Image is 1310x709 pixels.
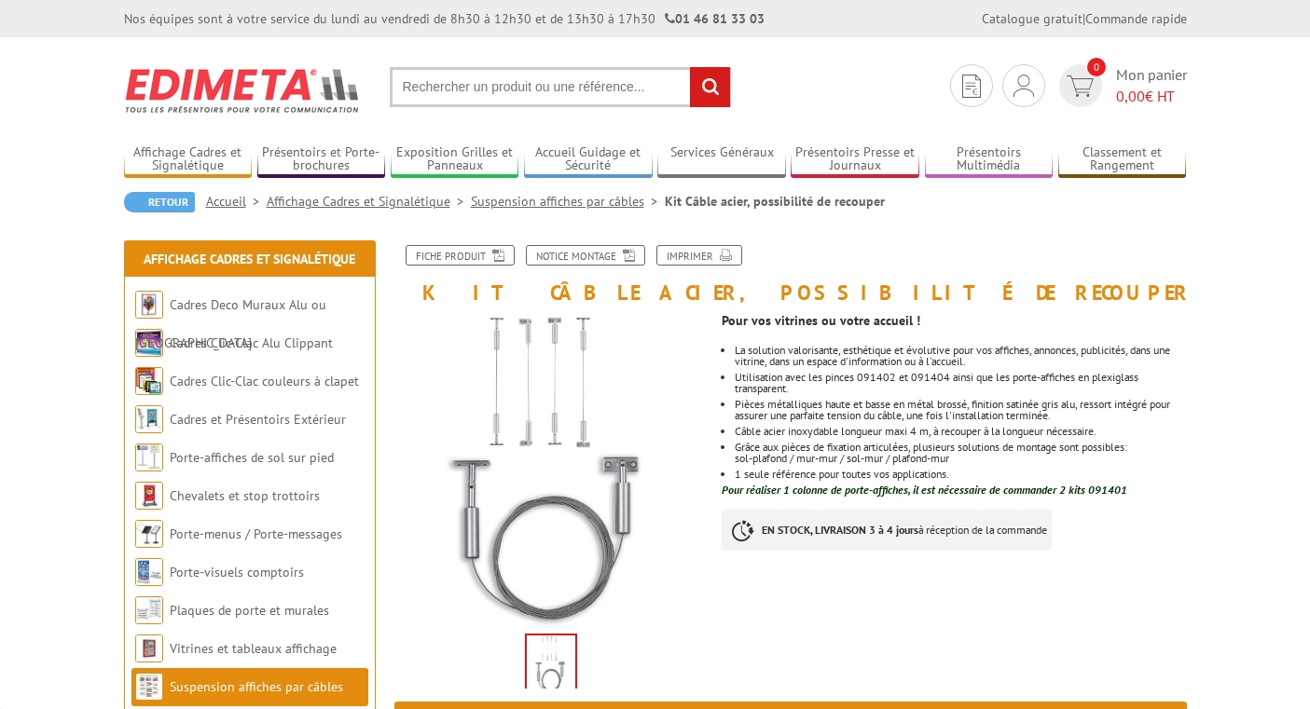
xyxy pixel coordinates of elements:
p: La solution valorisante, esthétique et évolutive pour vos affiches, annonces, publicités, dans un... [735,345,1186,367]
a: Affichage Cadres et Signalétique [267,193,471,210]
a: Cadres Deco Muraux Alu ou [GEOGRAPHIC_DATA] [135,296,326,351]
img: devis rapide [1014,75,1034,97]
img: Plaques de porte et murales [135,596,163,624]
a: Présentoirs et Porte-brochures [257,144,386,175]
img: Cadres Deco Muraux Alu ou Bois [135,291,163,319]
a: Chevalets et stop trottoirs [170,487,320,504]
strong: Pour vos vitrines ou votre accueil ! [722,312,920,329]
strong: EN STOCK, LIVRAISON 3 à 4 jours [762,523,918,537]
span: 0 [1087,58,1106,76]
a: Affichage Cadres et Signalétique [144,251,355,267]
a: Porte-affiches de sol sur pied [170,449,334,466]
a: Services Généraux [657,144,786,175]
a: devis rapide 0 Mon panier 0,00€ HT [1055,64,1187,107]
a: Accueil Guidage et Sécurité [524,144,653,175]
a: Catalogue gratuit [982,10,1082,27]
img: Porte-menus / Porte-messages [135,520,163,548]
p: Utilisation avec les pinces 091402 et 091404 ainsi que les porte-affiches en plexiglass transparent. [735,372,1186,394]
img: Vitrines et tableaux affichage [135,634,163,662]
span: Mon panier [1116,64,1187,107]
input: Rechercher un produit ou une référence... [390,67,731,107]
font: Pour réaliser 1 colonne de porte-affiches, il est nécessaire de commander 2 kits 091401 [722,483,1127,497]
img: Suspension affiches par câbles [135,673,163,701]
img: suspendus_par_cables_091401.jpg [527,635,575,693]
li: Kit Câble acier, possibilité de recouper [665,192,885,211]
a: Fiche produit [406,245,515,266]
p: Pièces métalliques haute et basse en métal brossé, finition satinée gris alu, ressort intégré pou... [735,399,1186,421]
a: Présentoirs Multimédia [925,144,1054,175]
a: Exposition Grilles et Panneaux [391,144,519,175]
img: suspendus_par_cables_091401.jpg [394,313,709,627]
a: Porte-visuels comptoirs [170,564,304,580]
a: Classement et Rangement [1058,144,1187,175]
img: Cadres et Présentoirs Extérieur [135,405,163,433]
a: Cadres Clic-Clac Alu Clippant [170,334,333,351]
a: Présentoirs Presse et Journaux [791,144,919,175]
span: 0,00 [1116,87,1145,105]
p: à réception de la commande [722,510,1052,551]
a: Retour [124,192,195,212]
img: Chevalets et stop trottoirs [135,482,163,510]
a: Imprimer [656,245,742,266]
img: Porte-affiches de sol sur pied [135,443,163,471]
div: | [982,9,1187,28]
li: 1 seule référence pour toutes vos applications. [735,469,1186,480]
li: Câble acier inoxydable longueur maxi 4 m, à recouper à la longueur nécessaire. [735,426,1186,437]
a: Vitrines et tableaux affichage [170,640,337,657]
a: Cadres Clic-Clac couleurs à clapet [170,373,359,389]
input: rechercher [690,67,730,107]
a: Suspension affiches par câbles [170,678,343,695]
strong: 01 46 81 33 03 [665,10,765,27]
p: Grâce aux pièces de fixation articulées, plusieurs solutions de montage sont possibles: sol-plafo... [735,442,1186,464]
a: Affichage Cadres et Signalétique [124,144,253,175]
a: Accueil [206,193,267,210]
div: Nos équipes sont à votre service du lundi au vendredi de 8h30 à 12h30 et de 13h30 à 17h30 [124,9,765,28]
img: devis rapide [962,75,981,98]
img: devis rapide [1067,75,1094,97]
img: Cadres Clic-Clac couleurs à clapet [135,367,163,395]
a: Plaques de porte et murales [170,602,329,619]
span: € HT [1116,86,1187,107]
a: Commande rapide [1085,10,1187,27]
a: Suspension affiches par câbles [471,193,665,210]
a: Cadres et Présentoirs Extérieur [170,411,346,428]
a: Notice Montage [526,245,645,266]
img: Porte-visuels comptoirs [135,558,163,586]
img: Edimeta [124,56,362,125]
a: Porte-menus / Porte-messages [170,525,342,542]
